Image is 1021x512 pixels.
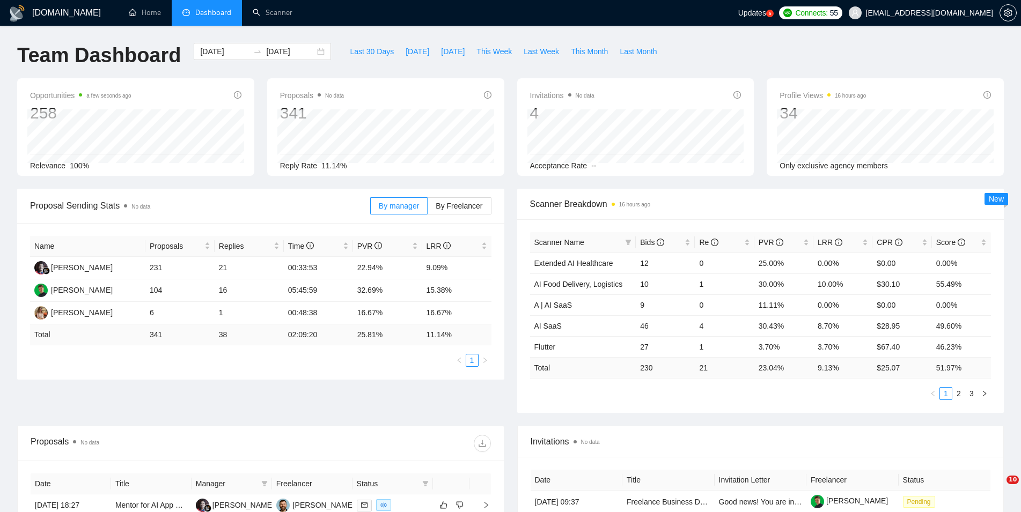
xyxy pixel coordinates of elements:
[474,435,491,452] button: download
[215,324,284,345] td: 38
[622,470,715,491] th: Title
[591,161,596,170] span: --
[627,498,964,506] a: Freelance Business Development Consultant – IT Outsourcing ([GEOGRAPHIC_DATA] & US Market)
[253,47,262,56] span: swap-right
[9,5,26,22] img: logo
[813,294,872,315] td: 0.00%
[357,478,418,489] span: Status
[966,388,978,399] a: 3
[182,9,190,16] span: dashboard
[406,46,429,57] span: [DATE]
[51,284,113,296] div: [PERSON_NAME]
[614,43,663,60] button: Last Month
[780,89,866,102] span: Profile Views
[453,354,466,367] li: Previous Page
[780,161,888,170] span: Only exclusive agency members
[571,46,608,57] span: This Month
[145,302,215,324] td: 6
[927,387,939,400] li: Previous Page
[813,253,872,273] td: 0.00%
[479,354,491,367] li: Next Page
[276,499,290,512] img: VK
[1000,4,1017,21] button: setting
[903,497,939,506] a: Pending
[965,387,978,400] li: 3
[695,357,754,378] td: 21
[899,470,991,491] th: Status
[754,294,813,315] td: 11.11%
[530,357,636,378] td: Total
[196,499,209,512] img: SS
[958,239,965,246] span: info-circle
[474,501,490,509] span: right
[754,253,813,273] td: 25.00%
[441,46,465,57] span: [DATE]
[422,480,429,487] span: filter
[259,476,270,492] span: filter
[30,89,131,102] span: Opportunities
[466,354,478,366] a: 1
[715,470,807,491] th: Invitation Letter
[280,161,317,170] span: Reply Rate
[795,7,827,19] span: Connects:
[1000,9,1017,17] a: setting
[31,473,111,494] th: Date
[895,239,902,246] span: info-circle
[625,239,631,246] span: filter
[530,89,594,102] span: Invitations
[754,357,813,378] td: 23.04 %
[435,43,471,60] button: [DATE]
[811,495,824,508] img: c1CkLHUIwD5Ucvm7oiXNAph9-NOmZLZpbVsUrINqn_V_EzHsJW7P7QxldjUFcJOdWX
[196,500,274,509] a: SS[PERSON_NAME]
[456,357,462,363] span: left
[34,308,113,316] a: AV[PERSON_NAME]
[420,476,431,492] span: filter
[636,315,695,336] td: 46
[530,103,594,123] div: 4
[234,91,241,99] span: info-circle
[215,236,284,257] th: Replies
[835,239,842,246] span: info-circle
[930,390,936,397] span: left
[379,202,419,210] span: By manager
[361,502,368,508] span: mail
[443,242,451,249] span: info-circle
[476,46,512,57] span: This Week
[620,46,657,57] span: Last Month
[453,354,466,367] button: left
[531,435,991,448] span: Invitations
[640,238,664,247] span: Bids
[927,387,939,400] button: left
[350,46,394,57] span: Last 30 Days
[34,263,113,271] a: SS[PERSON_NAME]
[989,195,1004,203] span: New
[939,387,952,400] li: 1
[17,43,181,68] h1: Team Dashboard
[422,279,491,302] td: 15.38%
[695,315,754,336] td: 4
[129,8,161,17] a: homeHome
[695,294,754,315] td: 0
[196,478,257,489] span: Manager
[192,473,272,494] th: Manager
[769,11,772,16] text: 5
[31,435,261,452] div: Proposals
[531,470,623,491] th: Date
[261,480,268,487] span: filter
[427,242,451,250] span: LRR
[353,279,422,302] td: 32.69%
[215,302,284,324] td: 1
[619,202,650,207] time: 16 hours ago
[813,357,872,378] td: 9.13 %
[932,315,991,336] td: 49.60%
[534,322,562,330] a: AI SaaS
[754,315,813,336] td: 30.43%
[1007,476,1019,484] span: 10
[530,161,587,170] span: Acceptance Rate
[440,501,447,509] span: like
[932,294,991,315] td: 0.00%
[479,354,491,367] button: right
[932,357,991,378] td: 51.97 %
[357,242,383,250] span: PVR
[353,257,422,279] td: 22.94%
